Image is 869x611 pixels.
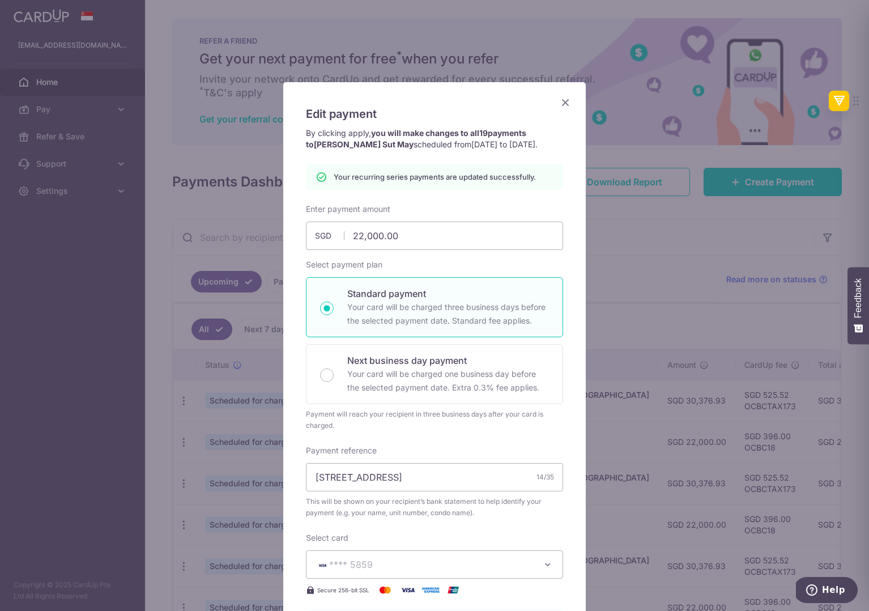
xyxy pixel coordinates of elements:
[314,139,414,149] span: [PERSON_NAME] Sut May
[847,267,869,344] button: Feedback - Show survey
[306,409,563,431] div: Payment will reach your recipient in three business days after your card is charged.
[853,278,863,318] span: Feedback
[397,583,419,597] img: Visa
[796,577,858,605] iframe: Opens a widget where you can find more information
[306,496,563,519] span: This will be shown on your recipient’s bank statement to help identify your payment (e.g. your na...
[306,532,348,544] label: Select card
[315,230,344,241] span: SGD
[334,171,536,183] p: Your recurring series payments are updated successfully.
[316,561,329,569] img: VISA
[374,583,397,597] img: Mastercard
[306,259,382,270] label: Select payment plan
[419,583,442,597] img: American Express
[347,287,549,300] p: Standard payment
[479,128,488,138] span: 19
[471,139,535,149] span: [DATE] to [DATE]
[306,203,390,215] label: Enter payment amount
[306,445,377,456] label: Payment reference
[347,300,549,328] p: Your card will be charged three business days before the selected payment date. Standard fee appl...
[317,585,369,595] span: Secure 256-bit SSL
[306,222,563,250] input: 0.00
[347,354,549,367] p: Next business day payment
[536,472,554,483] div: 14/35
[306,128,526,149] strong: you will make changes to all payments to
[559,96,572,109] button: Close
[306,105,563,123] h5: Edit payment
[347,367,549,394] p: Your card will be charged one business day before the selected payment date. Extra 0.3% fee applies.
[306,128,563,150] p: By clicking apply, scheduled from .
[442,583,465,597] img: UnionPay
